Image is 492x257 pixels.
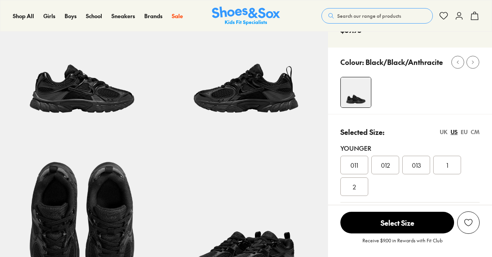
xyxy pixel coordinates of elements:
[172,12,183,20] a: Sale
[86,12,102,20] a: School
[144,12,162,20] a: Brands
[457,211,480,234] button: Add to Wishlist
[340,211,454,234] button: Select Size
[350,160,358,170] span: 011
[471,128,480,136] div: CM
[341,77,371,107] img: 4-557415_1
[340,127,384,137] p: Selected Size:
[440,128,448,136] div: UK
[111,12,135,20] a: Sneakers
[381,160,390,170] span: 012
[65,12,77,20] a: Boys
[340,212,454,233] span: Select Size
[451,128,458,136] div: US
[366,57,443,67] p: Black/Black/Anthracite
[212,7,280,26] a: Shoes & Sox
[340,143,480,153] div: Younger
[353,182,356,191] span: 2
[340,57,364,67] p: Colour:
[461,128,468,136] div: EU
[13,12,34,20] a: Shop All
[446,160,448,170] span: 1
[412,160,421,170] span: 013
[43,12,55,20] a: Girls
[321,8,433,24] button: Search our range of products
[337,12,401,19] span: Search our range of products
[212,7,280,26] img: SNS_Logo_Responsive.svg
[362,237,442,251] p: Receive $9.00 in Rewards with Fit Club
